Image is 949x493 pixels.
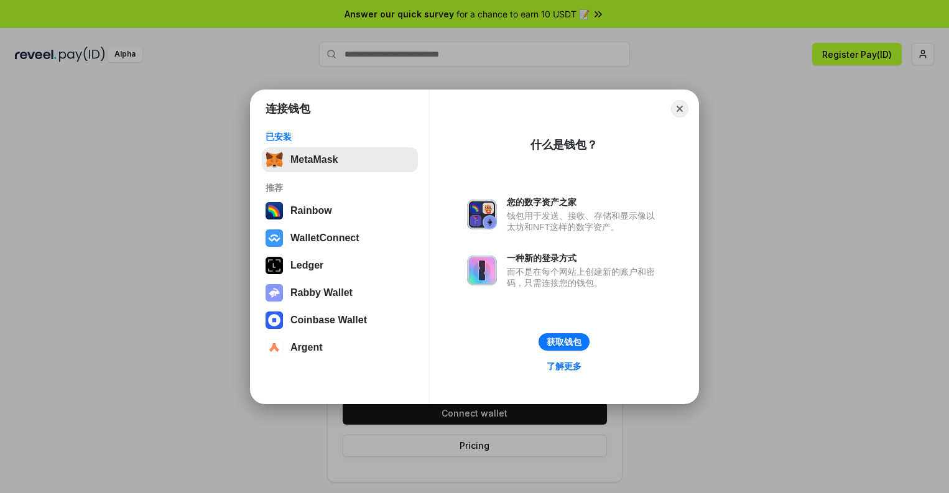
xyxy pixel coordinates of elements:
img: svg+xml,%3Csvg%20xmlns%3D%22http%3A%2F%2Fwww.w3.org%2F2000%2Fsvg%22%20width%3D%2228%22%20height%3... [266,257,283,274]
a: 了解更多 [539,358,589,374]
div: MetaMask [290,154,338,165]
div: Coinbase Wallet [290,315,367,326]
button: Ledger [262,253,418,278]
div: Rabby Wallet [290,287,353,298]
img: svg+xml,%3Csvg%20width%3D%2228%22%20height%3D%2228%22%20viewBox%3D%220%200%2028%2028%22%20fill%3D... [266,311,283,329]
div: Ledger [290,260,323,271]
img: svg+xml,%3Csvg%20width%3D%2228%22%20height%3D%2228%22%20viewBox%3D%220%200%2028%2028%22%20fill%3D... [266,339,283,356]
button: Coinbase Wallet [262,308,418,333]
img: svg+xml,%3Csvg%20fill%3D%22none%22%20height%3D%2233%22%20viewBox%3D%220%200%2035%2033%22%20width%... [266,151,283,168]
button: 获取钱包 [539,333,590,351]
button: Close [671,100,688,117]
div: 钱包用于发送、接收、存储和显示像以太坊和NFT这样的数字资产。 [507,210,661,233]
img: svg+xml,%3Csvg%20xmlns%3D%22http%3A%2F%2Fwww.w3.org%2F2000%2Fsvg%22%20fill%3D%22none%22%20viewBox... [266,284,283,302]
div: WalletConnect [290,233,359,244]
div: 已安装 [266,131,414,142]
img: svg+xml,%3Csvg%20width%3D%22120%22%20height%3D%22120%22%20viewBox%3D%220%200%20120%20120%22%20fil... [266,202,283,219]
img: svg+xml,%3Csvg%20width%3D%2228%22%20height%3D%2228%22%20viewBox%3D%220%200%2028%2028%22%20fill%3D... [266,229,283,247]
button: Rainbow [262,198,418,223]
button: MetaMask [262,147,418,172]
button: WalletConnect [262,226,418,251]
div: Rainbow [290,205,332,216]
div: 获取钱包 [547,336,581,348]
div: 一种新的登录方式 [507,252,661,264]
img: svg+xml,%3Csvg%20xmlns%3D%22http%3A%2F%2Fwww.w3.org%2F2000%2Fsvg%22%20fill%3D%22none%22%20viewBox... [467,200,497,229]
h1: 连接钱包 [266,101,310,116]
div: 而不是在每个网站上创建新的账户和密码，只需连接您的钱包。 [507,266,661,288]
img: svg+xml,%3Csvg%20xmlns%3D%22http%3A%2F%2Fwww.w3.org%2F2000%2Fsvg%22%20fill%3D%22none%22%20viewBox... [467,256,497,285]
div: 什么是钱包？ [530,137,598,152]
div: 您的数字资产之家 [507,196,661,208]
div: 推荐 [266,182,414,193]
div: 了解更多 [547,361,581,372]
div: Argent [290,342,323,353]
button: Argent [262,335,418,360]
button: Rabby Wallet [262,280,418,305]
